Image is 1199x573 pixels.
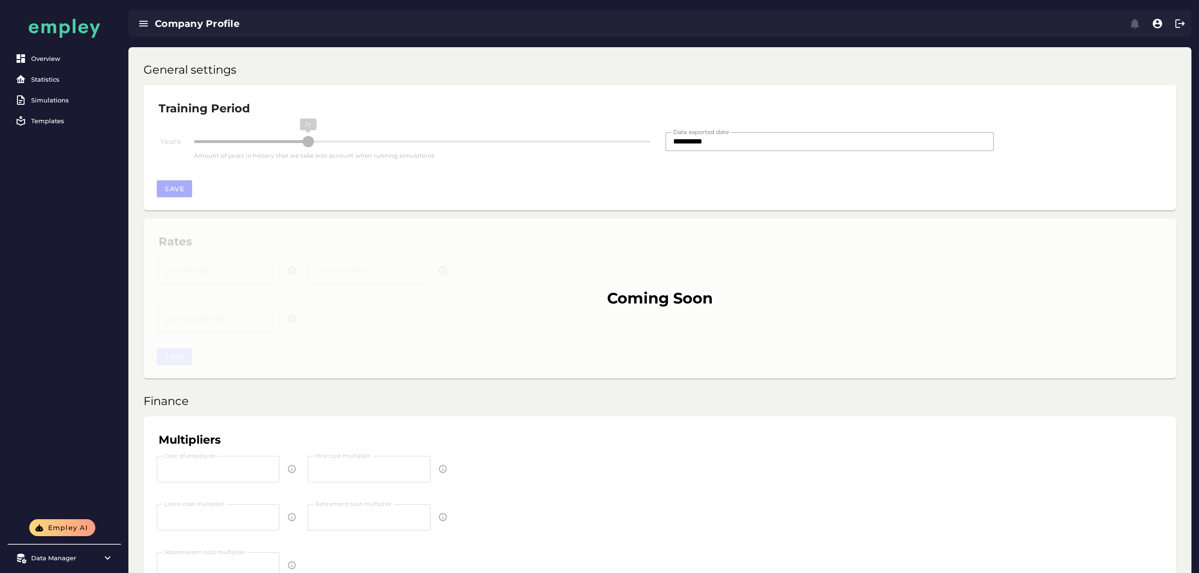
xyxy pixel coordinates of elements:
div: Company Profile [155,17,639,30]
h2: Multipliers [159,431,1161,448]
div: Overview [31,55,113,62]
h2: General settings [144,62,1176,77]
div: Simulations [31,96,113,104]
a: Overview [11,49,117,68]
h1: Coming Soon [607,287,713,310]
h2: Training Period [159,100,1161,117]
span: Empley AI [47,523,88,532]
a: Templates [11,111,117,130]
button: Empley AI [29,519,95,536]
div: Templates [31,117,113,125]
div: Data Manager [31,554,97,562]
div: Statistics [31,76,113,83]
h2: Finance [144,394,1176,409]
a: Statistics [11,70,117,89]
a: Simulations [11,91,117,110]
